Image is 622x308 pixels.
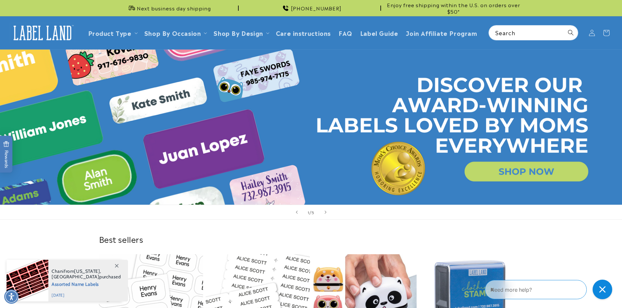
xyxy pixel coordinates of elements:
div: Accessibility Menu [4,289,19,304]
a: Shop By Design [214,28,263,37]
a: Join Affiliate Program [402,25,481,40]
span: Label Guide [360,29,398,37]
span: Enjoy free shipping within the U.S. on orders over $50* [384,2,523,14]
a: Label Guide [356,25,402,40]
button: Next slide [318,205,333,219]
a: FAQ [335,25,356,40]
span: Chani [52,268,64,274]
span: [PHONE_NUMBER] [291,5,342,11]
img: Label Land [10,23,75,43]
span: Rewards [3,141,9,168]
h2: Best sellers [99,234,523,244]
span: FAQ [339,29,352,37]
summary: Product Type [84,25,140,40]
button: Previous slide [290,205,304,219]
span: 1 [308,209,310,215]
span: [GEOGRAPHIC_DATA] [52,274,99,280]
button: Search [564,25,578,40]
span: 5 [311,209,314,215]
span: Care instructions [276,29,331,37]
summary: Shop By Occasion [140,25,210,40]
iframe: Gorgias Floating Chat [485,277,615,301]
span: / [310,209,311,215]
span: Assorted Name Labels [52,280,121,288]
span: Join Affiliate Program [406,29,477,37]
span: [DATE] [52,292,121,298]
span: from , purchased [52,269,121,280]
a: Product Type [88,28,132,37]
span: [US_STATE] [74,268,100,274]
summary: Shop By Design [210,25,272,40]
a: Label Land [8,20,78,45]
a: Care instructions [272,25,335,40]
span: Shop By Occasion [144,29,201,37]
span: Next business day shipping [137,5,211,11]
